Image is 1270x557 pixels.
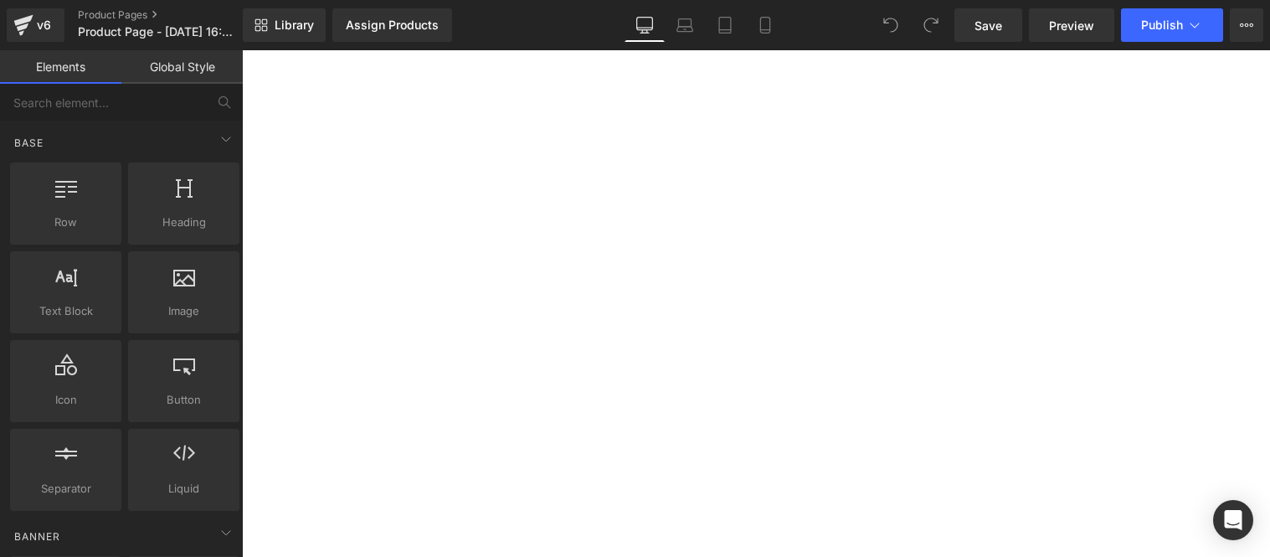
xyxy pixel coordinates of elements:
[874,8,908,42] button: Undo
[346,18,439,32] div: Assign Products
[15,480,116,498] span: Separator
[1230,8,1263,42] button: More
[1029,8,1114,42] a: Preview
[1121,8,1223,42] button: Publish
[1141,18,1183,32] span: Publish
[13,529,62,544] span: Banner
[665,8,705,42] a: Laptop
[15,302,116,320] span: Text Block
[275,18,314,33] span: Library
[625,8,665,42] a: Desktop
[914,8,948,42] button: Redo
[78,8,270,22] a: Product Pages
[1213,500,1253,540] div: Open Intercom Messenger
[1049,17,1094,34] span: Preview
[33,14,54,36] div: v6
[133,214,234,231] span: Heading
[15,214,116,231] span: Row
[13,135,45,151] span: Base
[78,25,239,39] span: Product Page - [DATE] 16:52:33
[974,17,1002,34] span: Save
[705,8,745,42] a: Tablet
[15,391,116,409] span: Icon
[133,391,234,409] span: Button
[133,480,234,498] span: Liquid
[7,8,64,42] a: v6
[243,8,326,42] a: New Library
[133,302,234,320] span: Image
[121,50,243,84] a: Global Style
[745,8,785,42] a: Mobile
